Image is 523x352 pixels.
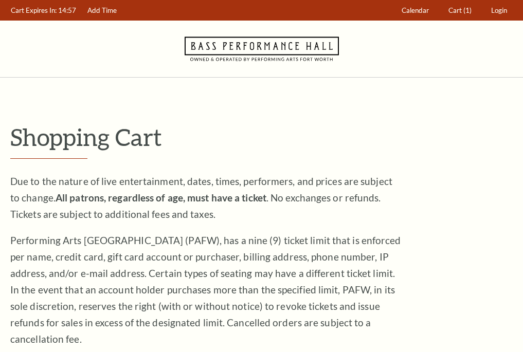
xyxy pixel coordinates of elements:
[448,6,462,14] span: Cart
[56,192,266,203] strong: All patrons, regardless of age, must have a ticket
[58,6,76,14] span: 14:57
[463,6,472,14] span: (1)
[397,1,434,21] a: Calendar
[83,1,122,21] a: Add Time
[402,6,429,14] span: Calendar
[10,124,513,150] p: Shopping Cart
[491,6,507,14] span: Login
[486,1,512,21] a: Login
[10,232,401,347] p: Performing Arts [GEOGRAPHIC_DATA] (PAFW), has a nine (9) ticket limit that is enforced per name, ...
[11,6,57,14] span: Cart Expires In:
[10,175,392,220] span: Due to the nature of live entertainment, dates, times, performers, and prices are subject to chan...
[444,1,477,21] a: Cart (1)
